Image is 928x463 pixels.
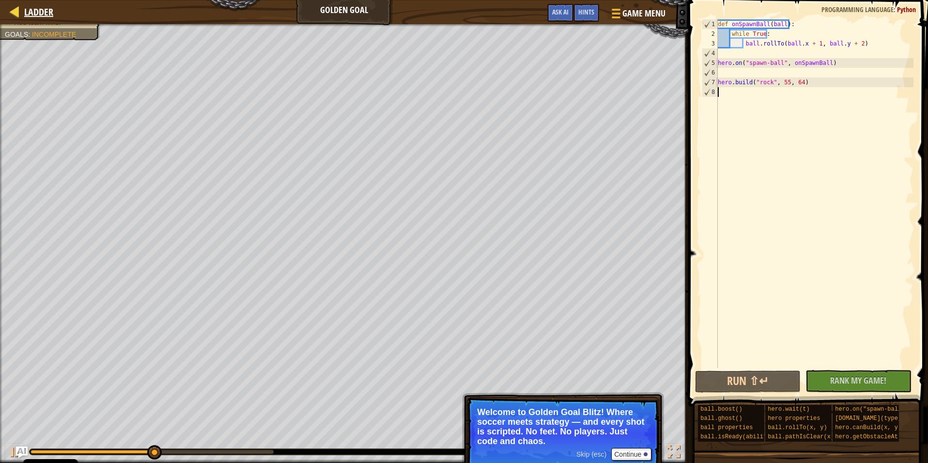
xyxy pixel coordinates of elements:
[702,87,718,97] div: 8
[768,424,827,431] span: ball.rollTo(x, y)
[768,406,809,413] span: hero.wait(t)
[835,415,922,422] span: [DOMAIN_NAME](type, x, y)
[768,433,844,440] span: ball.pathIsClear(x, y)
[24,5,53,18] span: Ladder
[16,447,28,458] button: Ask AI
[702,48,718,58] div: 4
[622,7,665,20] span: Game Menu
[830,374,886,386] span: Rank My Game!
[897,5,916,14] span: Python
[835,406,919,413] span: hero.on("spawn-ball", f)
[547,4,573,22] button: Ask AI
[702,29,718,39] div: 2
[700,415,742,422] span: ball.ghost()
[702,58,718,68] div: 5
[578,7,594,16] span: Hints
[702,19,718,29] div: 1
[552,7,569,16] span: Ask AI
[702,77,718,87] div: 7
[19,5,53,18] a: Ladder
[768,415,820,422] span: hero properties
[477,407,649,446] p: Welcome to Golden Goal Blitz! Where soccer meets strategy — and every shot is scripted. No feet. ...
[695,370,801,393] button: Run ⇧↵
[611,448,651,461] button: Continue
[5,31,28,38] span: Goals
[664,443,683,463] button: Toggle fullscreen
[700,433,773,440] span: ball.isReady(ability)
[835,424,901,431] span: hero.canBuild(x, y)
[700,406,742,413] span: ball.boost()
[821,5,894,14] span: Programming language
[576,450,606,458] span: Skip (esc)
[702,39,718,48] div: 3
[702,68,718,77] div: 6
[604,4,671,27] button: Game Menu
[28,31,32,38] span: :
[835,433,919,440] span: hero.getObstacleAt(x, y)
[894,5,897,14] span: :
[5,443,24,463] button: Ctrl + P: Play
[805,370,911,392] button: Rank My Game!
[32,31,76,38] span: Incomplete
[700,424,753,431] span: ball properties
